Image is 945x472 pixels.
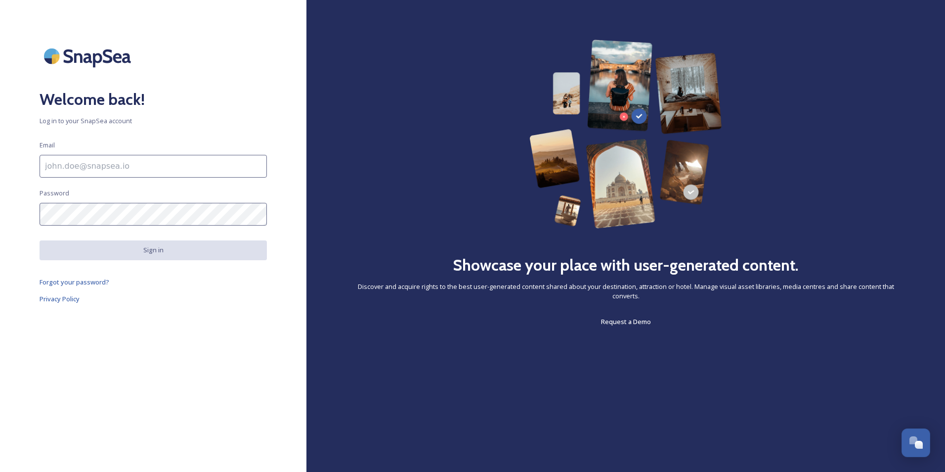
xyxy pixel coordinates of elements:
[40,40,138,73] img: SnapSea Logo
[40,88,267,111] h2: Welcome back!
[902,428,930,457] button: Open Chat
[346,282,905,301] span: Discover and acquire rights to the best user-generated content shared about your destination, att...
[40,116,267,126] span: Log in to your SnapSea account
[601,316,651,328] a: Request a Demo
[601,317,651,326] span: Request a Demo
[40,276,267,288] a: Forgot your password?
[40,293,267,305] a: Privacy Policy
[40,141,55,150] span: Email
[40,240,267,260] button: Sign in
[529,40,722,229] img: 63b42ca75bacad526042e722_Group%20154-p-800.png
[40,155,267,178] input: john.doe@snapsea.io
[453,253,799,277] h2: Showcase your place with user-generated content.
[40,189,69,198] span: Password
[40,278,109,286] span: Forgot your password?
[40,294,80,303] span: Privacy Policy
